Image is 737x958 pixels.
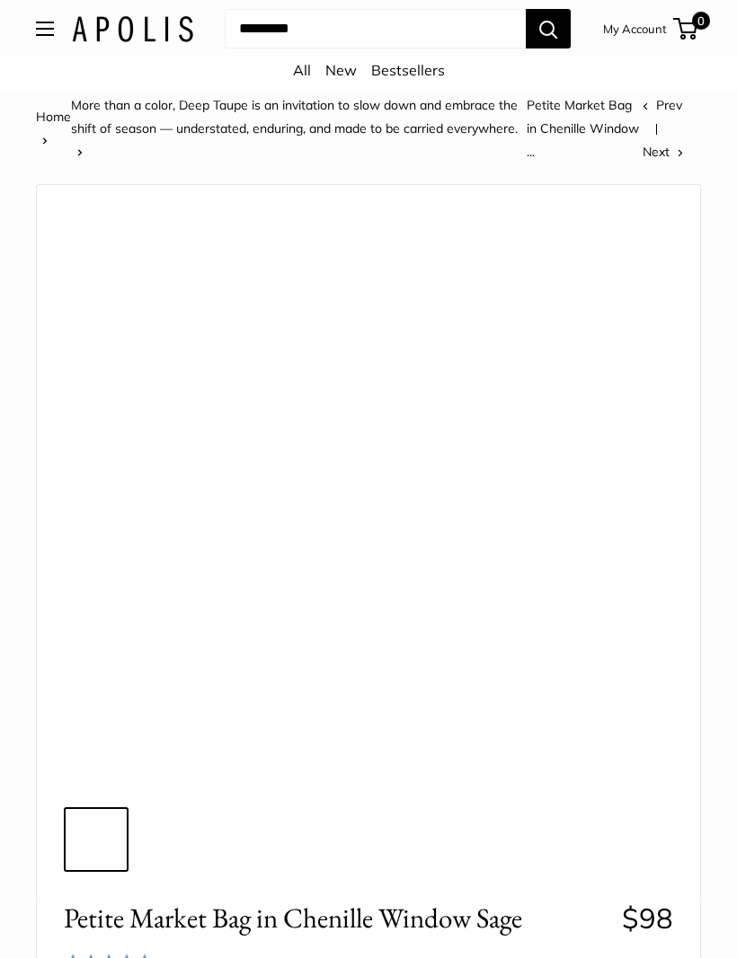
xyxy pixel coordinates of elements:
[692,12,710,30] span: 0
[526,9,571,48] button: Search
[293,61,311,79] a: All
[495,807,560,872] a: Petite Market Bag in Chenille Window Sage
[64,901,608,935] span: Petite Market Bag in Chenille Window Sage
[280,807,344,872] a: Petite Market Bag in Chenille Window Sage
[351,807,416,872] a: Petite Market Bag in Chenille Window Sage
[643,97,682,113] a: Prev
[64,807,129,872] a: Petite Market Bag in Chenille Window Sage
[36,22,54,36] button: Open menu
[643,144,683,160] a: Next
[675,18,697,40] a: 0
[603,18,667,40] a: My Account
[208,807,272,872] a: Petite Market Bag in Chenille Window Sage
[136,807,200,872] a: Petite Market Bag in Chenille Window Sage
[371,61,445,79] a: Bestsellers
[639,807,704,872] a: Petite Market Bag in Chenille Window Sage
[527,97,639,160] span: Petite Market Bag in Chenille Window ...
[423,807,488,872] a: Petite Market Bag in Chenille Window Sage
[36,109,71,125] a: Home
[225,9,526,48] input: Search...
[567,807,632,872] a: Petite Market Bag in Chenille Window Sage
[325,61,357,79] a: New
[72,16,193,42] img: Apolis
[36,93,643,164] nav: Breadcrumb
[622,901,673,936] span: $98
[71,97,518,136] a: More than a color, Deep Taupe is an invitation to slow down and embrace the shift of season — und...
